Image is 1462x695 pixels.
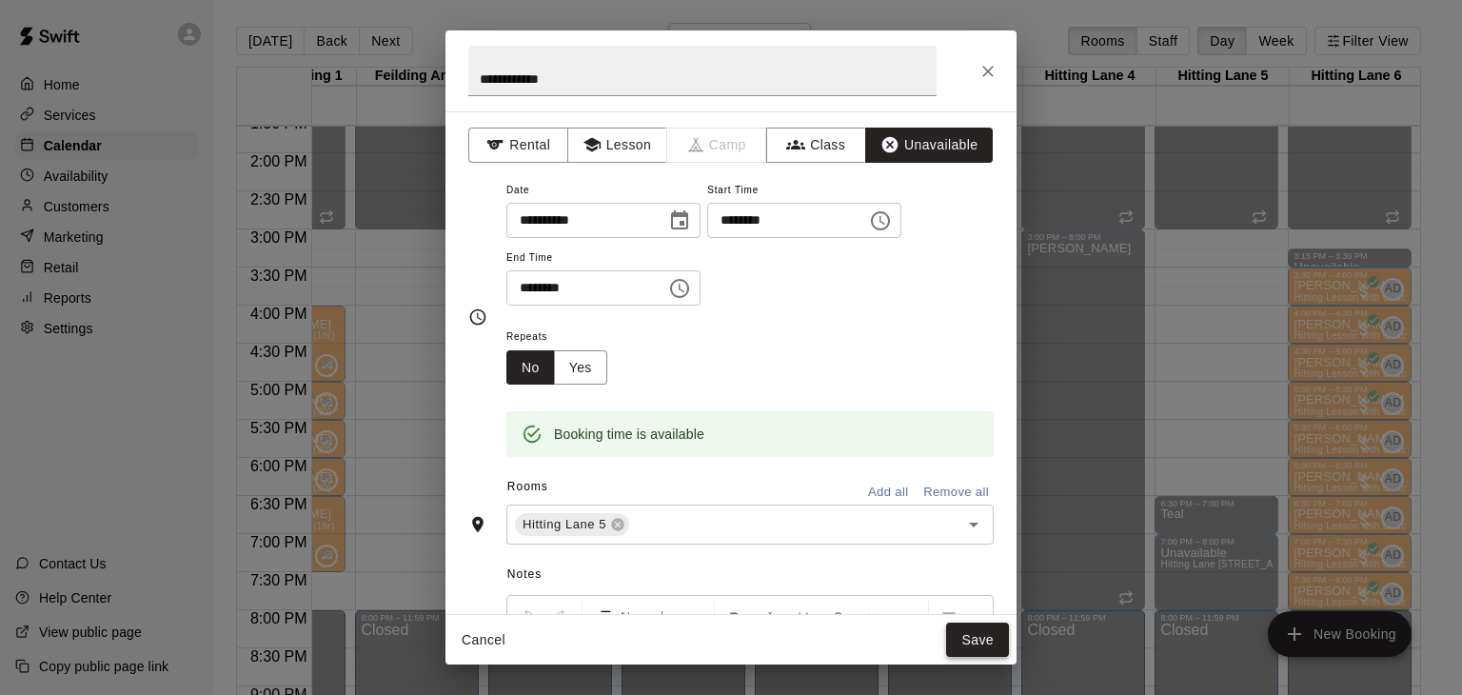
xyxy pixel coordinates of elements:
[506,178,701,204] span: Date
[661,269,699,308] button: Choose time, selected time is 5:00 PM
[861,202,899,240] button: Choose time, selected time is 4:30 PM
[858,478,919,507] button: Add all
[554,417,704,451] div: Booking time is available
[667,128,767,163] span: Camps can only be created in the Services page
[506,325,622,350] span: Repeats
[971,54,1005,89] button: Close
[586,600,710,634] button: Formatting Options
[511,600,543,634] button: Undo
[507,560,994,590] span: Notes
[507,480,548,493] span: Rooms
[506,350,607,386] div: outlined button group
[621,607,687,626] span: Normal
[661,202,699,240] button: Choose date, selected date is Aug 20, 2025
[787,600,820,634] button: Format Underline
[856,600,888,634] button: Insert Code
[719,600,751,634] button: Format Bold
[865,128,993,163] button: Unavailable
[468,515,487,534] svg: Rooms
[506,246,701,271] span: End Time
[946,623,1009,658] button: Save
[960,511,987,538] button: Open
[919,478,994,507] button: Remove all
[821,600,854,634] button: Format Strikethrough
[515,513,629,536] div: Hitting Lane 5
[766,128,866,163] button: Class
[506,350,555,386] button: No
[453,623,514,658] button: Cancel
[890,600,922,634] button: Insert Link
[753,600,785,634] button: Format Italics
[468,308,487,327] svg: Timing
[554,350,607,386] button: Yes
[468,128,568,163] button: Rental
[707,178,901,204] span: Start Time
[567,128,667,163] button: Lesson
[933,600,965,634] button: Left Align
[545,600,578,634] button: Redo
[515,515,614,534] span: Hitting Lane 5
